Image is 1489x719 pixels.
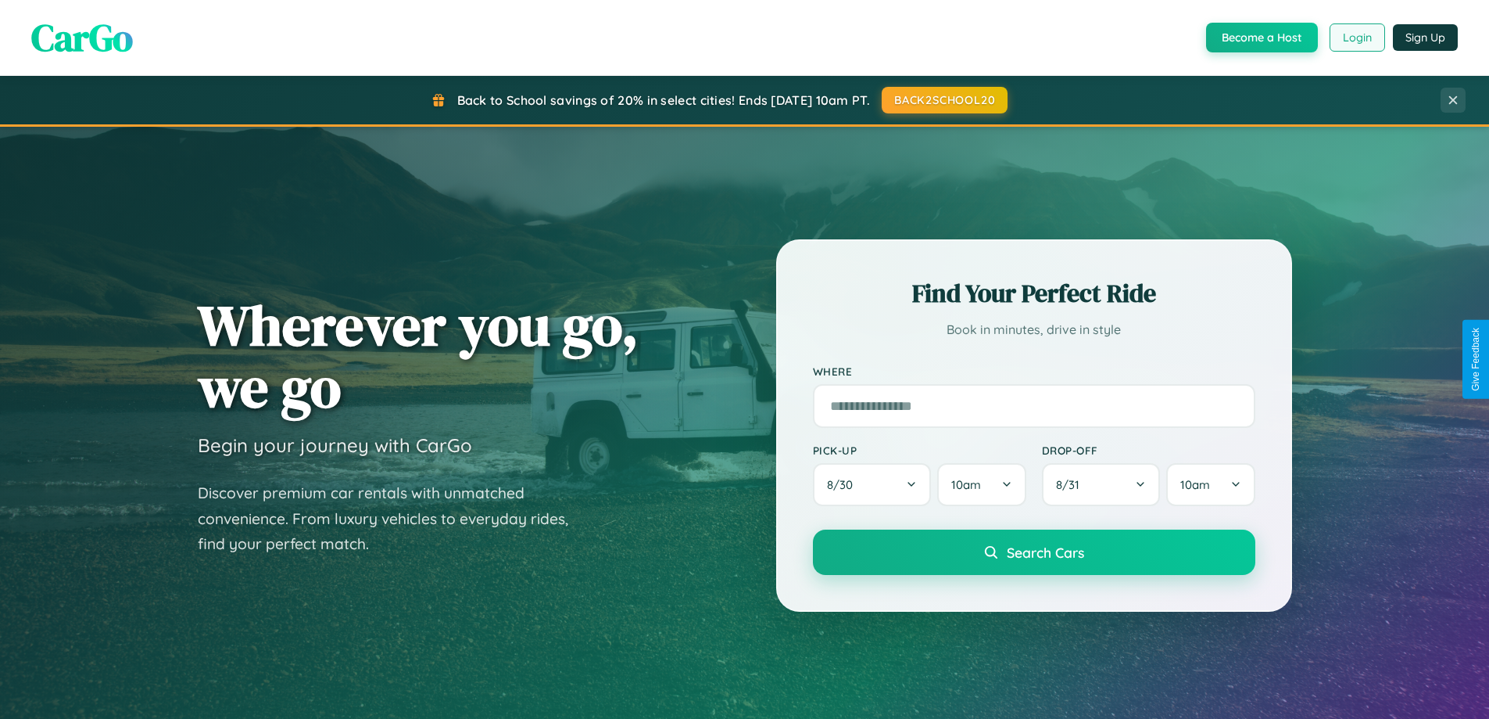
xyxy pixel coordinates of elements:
button: Login [1330,23,1385,52]
button: 8/31 [1042,463,1161,506]
span: 8 / 31 [1056,477,1087,492]
span: CarGo [31,12,133,63]
span: 10am [1180,477,1210,492]
span: 8 / 30 [827,477,861,492]
label: Where [813,365,1255,378]
h3: Begin your journey with CarGo [198,433,472,457]
button: Become a Host [1206,23,1318,52]
button: Sign Up [1393,24,1458,51]
p: Book in minutes, drive in style [813,318,1255,341]
h2: Find Your Perfect Ride [813,276,1255,311]
button: 8/30 [813,463,932,506]
span: Back to School savings of 20% in select cities! Ends [DATE] 10am PT. [457,92,870,108]
button: 10am [1166,463,1255,506]
h1: Wherever you go, we go [198,294,639,418]
span: Search Cars [1007,544,1084,561]
div: Give Feedback [1470,328,1481,391]
button: 10am [937,463,1025,506]
button: Search Cars [813,530,1255,575]
p: Discover premium car rentals with unmatched convenience. From luxury vehicles to everyday rides, ... [198,480,589,557]
span: 10am [951,477,981,492]
button: BACK2SCHOOL20 [882,87,1008,113]
label: Drop-off [1042,444,1255,457]
label: Pick-up [813,444,1026,457]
